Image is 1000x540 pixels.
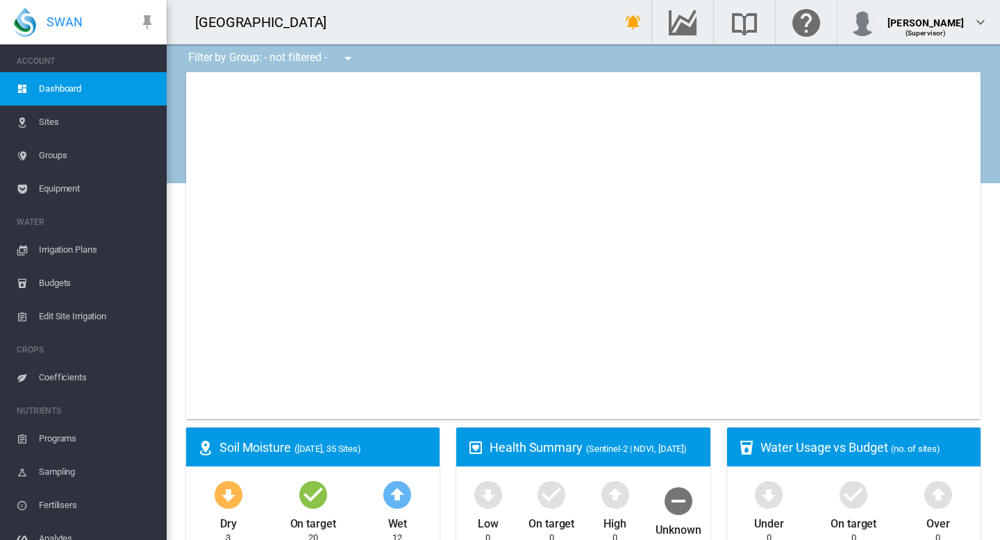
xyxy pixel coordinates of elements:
md-icon: icon-arrow-up-bold-circle [599,478,632,511]
span: (no. of sites) [891,444,940,454]
span: (Supervisor) [906,29,947,37]
md-icon: Search the knowledge base [728,14,761,31]
md-icon: icon-map-marker-radius [197,439,214,456]
md-icon: icon-checkbox-marked-circle [837,478,870,511]
md-icon: Go to the Data Hub [666,14,699,31]
span: Dashboard [39,72,156,106]
md-icon: icon-pin [139,14,156,31]
div: Filter by Group: - not filtered - [178,44,366,72]
button: icon-menu-down [334,44,362,72]
span: Sites [39,106,156,139]
md-icon: icon-arrow-up-bold-circle [381,478,414,511]
div: [GEOGRAPHIC_DATA] [195,12,339,32]
div: Under [754,511,784,532]
div: Unknown [656,517,701,538]
div: On target [528,511,574,532]
div: Health Summary [490,439,699,456]
span: Fertilisers [39,489,156,522]
md-icon: icon-checkbox-marked-circle [535,478,568,511]
md-icon: icon-arrow-down-bold-circle [472,478,505,511]
span: ([DATE], 35 Sites) [294,444,361,454]
md-icon: icon-menu-down [340,50,356,67]
span: SWAN [47,13,83,31]
span: Irrigation Plans [39,233,156,267]
md-icon: icon-arrow-down-bold-circle [752,478,785,511]
div: Dry [220,511,237,532]
div: On target [290,511,336,532]
md-icon: icon-chevron-down [972,14,989,31]
span: (Sentinel-2 | NDVI, [DATE]) [586,444,687,454]
span: Sampling [39,455,156,489]
md-icon: icon-arrow-up-bold-circle [922,478,955,511]
span: Budgets [39,267,156,300]
md-icon: icon-checkbox-marked-circle [297,478,330,511]
span: Coefficients [39,361,156,394]
div: Water Usage vs Budget [760,439,969,456]
div: Wet [388,511,408,532]
img: SWAN-Landscape-Logo-Colour-drop.png [14,8,36,37]
md-icon: icon-minus-circle [662,484,695,517]
div: [PERSON_NAME] [887,10,964,24]
md-icon: icon-bell-ring [625,14,642,31]
div: Soil Moisture [219,439,428,456]
span: WATER [17,211,156,233]
md-icon: icon-heart-box-outline [467,439,484,456]
span: Edit Site Irrigation [39,300,156,333]
button: icon-bell-ring [619,8,647,36]
span: Equipment [39,172,156,205]
span: ACCOUNT [17,50,156,72]
span: CROPS [17,339,156,361]
img: profile.jpg [849,8,876,36]
span: Groups [39,139,156,172]
div: Low [478,511,499,532]
div: On target [831,511,876,532]
md-icon: Click here for help [790,14,823,31]
span: NUTRIENTS [17,400,156,422]
md-icon: icon-cup-water [738,439,755,456]
md-icon: icon-arrow-down-bold-circle [212,478,245,511]
div: Over [926,511,950,532]
span: Programs [39,422,156,455]
div: High [603,511,626,532]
